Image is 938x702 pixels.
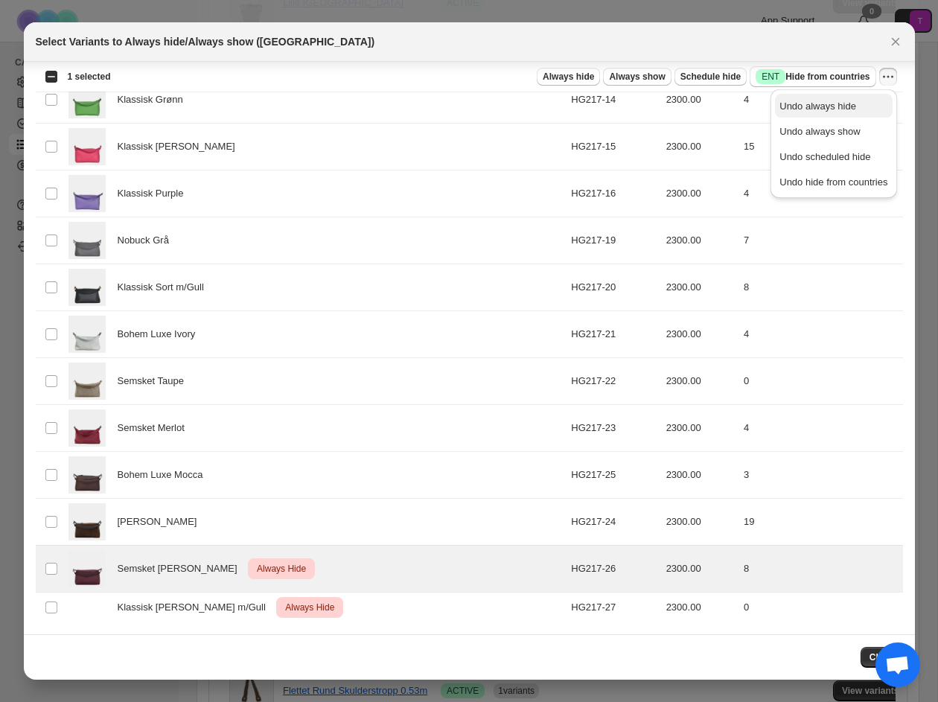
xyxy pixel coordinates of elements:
[739,499,902,546] td: 19
[567,358,661,405] td: HG217-22
[879,68,897,86] button: More actions
[68,128,106,165] img: Lucca-Klassisk-Morkerosa.jpg
[779,126,860,137] span: Undo always show
[662,170,739,217] td: 2300.00
[68,222,106,259] img: Lucca_Nobuck_Dark_Grey-hippi-grace.jpg
[779,100,856,112] span: Undo always hide
[118,327,204,342] span: Bohem Luxe Ivory
[739,217,902,264] td: 7
[543,71,594,83] span: Always hide
[739,311,902,358] td: 4
[739,170,902,217] td: 4
[36,34,375,49] h2: Select Variants to Always hide/Always show ([GEOGRAPHIC_DATA])
[885,31,906,52] button: Close
[680,71,741,83] span: Schedule hide
[739,124,902,170] td: 15
[662,405,739,452] td: 2300.00
[662,217,739,264] td: 2300.00
[567,546,661,593] td: HG217-26
[118,233,177,248] span: Nobuck Grå
[68,503,106,540] img: Lucca-semsket-brun-veske-Hippi-Grace.jpg
[118,561,246,576] span: Semsket [PERSON_NAME]
[739,593,902,623] td: 0
[68,269,106,306] img: Lucca-Klassisk-Sort-gull-Hippi-Gracel.jpg
[779,176,887,188] span: Undo hide from countries
[875,642,920,687] a: Open chat
[739,358,902,405] td: 0
[861,647,903,668] button: Close
[567,170,661,217] td: HG217-16
[537,68,600,86] button: Always hide
[567,452,661,499] td: HG217-25
[609,71,665,83] span: Always show
[674,68,747,86] button: Schedule hide
[118,186,192,201] span: Klassisk Purple
[567,124,661,170] td: HG217-15
[68,363,106,400] img: Lucca-Semsket-taupe-hippi-grace.jpg
[68,175,106,212] img: Lucca-klassisk-purple-hippi-grace_a971d77c-7c9c-4864-bf62-fc6437250fb6.jpg
[118,468,211,482] span: Bohem Luxe Mocca
[662,358,739,405] td: 2300.00
[779,151,870,162] span: Undo scheduled hide
[662,311,739,358] td: 2300.00
[282,599,337,616] span: Always Hide
[68,81,106,118] img: Lucca-Klassisk-gronn-Hippi-Grace.jpg
[662,77,739,124] td: 2300.00
[775,119,892,143] button: Undo always show
[68,456,106,494] img: Lucca-bohem-luxe-mocca-hippi-grace.jpg
[118,280,212,295] span: Klassisk Sort m/Gull
[567,593,661,623] td: HG217-27
[567,217,661,264] td: HG217-19
[68,409,106,447] img: Lucca-semsket-merlot-hippi-grace.jpg
[68,316,106,353] img: Lucca-bohem-luxe-Ivory-hippi-grace.jpg
[662,264,739,311] td: 2300.00
[870,651,894,663] span: Close
[68,71,111,83] span: 1 selected
[118,139,243,154] span: Klassisk [PERSON_NAME]
[756,69,870,84] span: Hide from countries
[739,546,902,593] td: 8
[762,71,779,83] span: ENT
[567,405,661,452] td: HG217-23
[567,264,661,311] td: HG217-20
[662,593,739,623] td: 2300.00
[567,77,661,124] td: HG217-14
[118,421,193,435] span: Semsket Merlot
[750,66,875,87] button: SuccessENTHide from countries
[118,600,274,615] span: Klassisk [PERSON_NAME] m/Gull
[662,546,739,593] td: 2300.00
[118,514,205,529] span: [PERSON_NAME]
[567,499,661,546] td: HG217-24
[739,264,902,311] td: 8
[662,452,739,499] td: 2300.00
[739,405,902,452] td: 4
[662,499,739,546] td: 2300.00
[775,94,892,118] button: Undo always hide
[68,550,106,587] img: Lucca-semsket-burgunder-hippi-grace.jpg
[118,374,192,389] span: Semsket Taupe
[775,170,892,194] button: Undo hide from countries
[118,92,191,107] span: Klassisk Grønn
[739,452,902,499] td: 3
[739,77,902,124] td: 4
[567,311,661,358] td: HG217-21
[603,68,671,86] button: Always show
[254,560,309,578] span: Always Hide
[775,144,892,168] button: Undo scheduled hide
[662,124,739,170] td: 2300.00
